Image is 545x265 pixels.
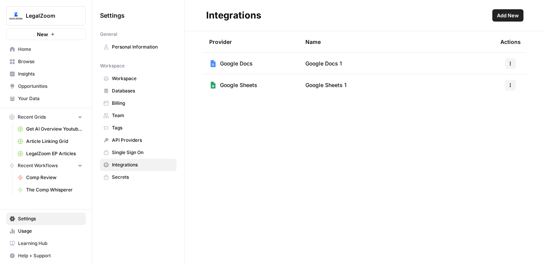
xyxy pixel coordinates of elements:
[100,31,117,38] span: General
[6,250,86,262] button: Help + Support
[18,114,46,121] span: Recent Grids
[6,68,86,80] a: Insights
[500,31,521,52] div: Actions
[112,75,173,82] span: Workspace
[6,237,86,250] a: Learning Hub
[6,6,86,25] button: Workspace: LegalZoom
[220,60,253,67] span: Google Docs
[100,97,177,109] a: Billing
[100,171,177,183] a: Secrets
[14,184,86,196] a: The Comp Whisperer
[100,159,177,171] a: Integrations
[112,112,173,119] span: Team
[305,60,342,67] span: Google Docs 1
[100,109,177,122] a: Team
[18,252,82,259] span: Help + Support
[26,138,82,145] span: Article Linking Grid
[18,215,82,222] span: Settings
[100,134,177,146] a: API Providers
[112,87,173,94] span: Databases
[112,174,173,181] span: Secrets
[18,95,82,102] span: Your Data
[14,171,86,184] a: Comp Review
[112,149,173,156] span: Single Sign On
[26,174,82,181] span: Comp Review
[6,92,86,105] a: Your Data
[206,9,261,22] div: Integrations
[209,31,232,52] div: Provider
[100,122,177,134] a: Tags
[6,213,86,225] a: Settings
[18,58,82,65] span: Browse
[26,126,82,132] span: Get AI Overview Youtube Videos Grid
[6,43,86,55] a: Home
[112,137,173,144] span: API Providers
[6,80,86,92] a: Opportunities
[100,11,125,20] span: Settings
[492,9,523,22] button: Add New
[6,29,86,40] button: New
[18,228,82,235] span: Usage
[26,186,82,193] span: The Comp Whisperer
[18,70,82,77] span: Insights
[497,12,519,19] span: Add New
[14,148,86,160] a: LegalZoom EP Articles
[100,62,125,69] span: Workspace
[209,60,217,67] img: Google Docs
[112,44,173,50] span: Personal Information
[18,162,58,169] span: Recent Workflows
[305,81,347,89] span: Google Sheets 1
[220,81,257,89] span: Google Sheets
[112,100,173,107] span: Billing
[209,81,217,89] img: Google Sheets
[18,46,82,53] span: Home
[6,225,86,237] a: Usage
[9,9,23,23] img: LegalZoom Logo
[18,83,82,90] span: Opportunities
[112,124,173,131] span: Tags
[26,150,82,157] span: LegalZoom EP Articles
[18,240,82,247] span: Learning Hub
[100,146,177,159] a: Single Sign On
[100,72,177,85] a: Workspace
[37,30,48,38] span: New
[6,160,86,171] button: Recent Workflows
[112,161,173,168] span: Integrations
[305,31,488,52] div: Name
[14,123,86,135] a: Get AI Overview Youtube Videos Grid
[6,111,86,123] button: Recent Grids
[100,85,177,97] a: Databases
[26,12,72,20] span: LegalZoom
[6,55,86,68] a: Browse
[14,135,86,148] a: Article Linking Grid
[100,41,177,53] a: Personal Information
